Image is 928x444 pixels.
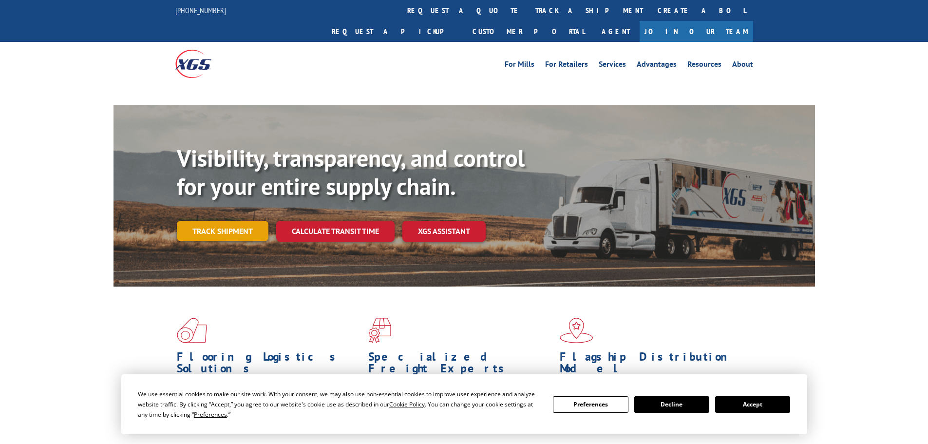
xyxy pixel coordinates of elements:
[368,318,391,343] img: xgs-icon-focused-on-flooring-red
[640,21,753,42] a: Join Our Team
[194,410,227,419] span: Preferences
[545,60,588,71] a: For Retailers
[368,351,552,379] h1: Specialized Freight Experts
[553,396,628,413] button: Preferences
[324,21,465,42] a: Request a pickup
[121,374,807,434] div: Cookie Consent Prompt
[715,396,790,413] button: Accept
[402,221,486,242] a: XGS ASSISTANT
[465,21,592,42] a: Customer Portal
[177,318,207,343] img: xgs-icon-total-supply-chain-intelligence-red
[732,60,753,71] a: About
[389,400,425,408] span: Cookie Policy
[637,60,677,71] a: Advantages
[634,396,709,413] button: Decline
[592,21,640,42] a: Agent
[276,221,395,242] a: Calculate transit time
[177,221,268,241] a: Track shipment
[505,60,534,71] a: For Mills
[599,60,626,71] a: Services
[175,5,226,15] a: [PHONE_NUMBER]
[138,389,541,420] div: We use essential cookies to make our site work. With your consent, we may also use non-essential ...
[560,351,744,379] h1: Flagship Distribution Model
[687,60,721,71] a: Resources
[177,143,525,201] b: Visibility, transparency, and control for your entire supply chain.
[177,351,361,379] h1: Flooring Logistics Solutions
[560,318,593,343] img: xgs-icon-flagship-distribution-model-red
